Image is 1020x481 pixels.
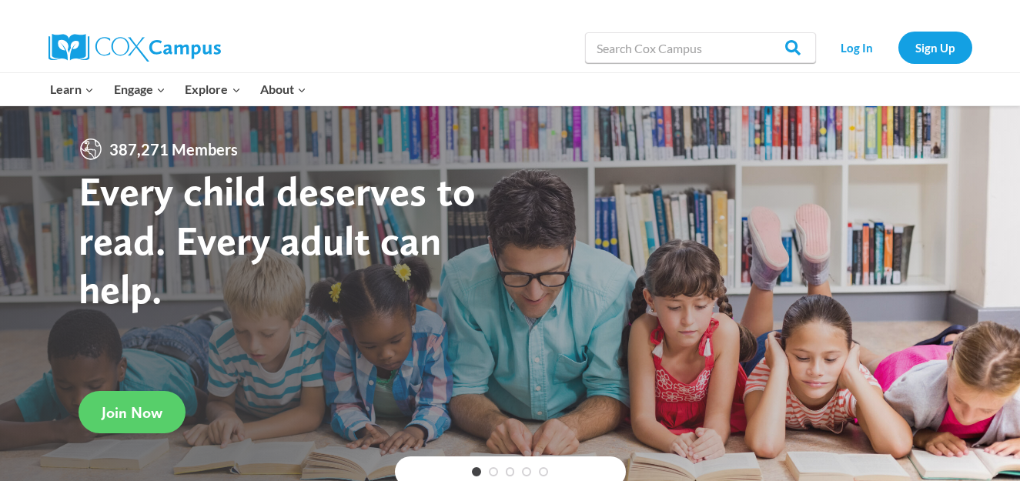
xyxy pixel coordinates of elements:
a: Log In [824,32,891,63]
a: 5 [539,467,548,476]
a: 1 [472,467,481,476]
a: Sign Up [898,32,972,63]
a: 3 [506,467,515,476]
img: Cox Campus [48,34,221,62]
span: About [260,79,306,99]
strong: Every child deserves to read. Every adult can help. [79,166,476,313]
nav: Primary Navigation [41,73,316,105]
span: Explore [185,79,240,99]
nav: Secondary Navigation [824,32,972,63]
a: 2 [489,467,498,476]
span: Learn [50,79,94,99]
span: 387,271 Members [103,137,244,162]
a: 4 [522,467,531,476]
span: Engage [114,79,166,99]
input: Search Cox Campus [585,32,816,63]
a: Join Now [79,391,186,433]
span: Join Now [102,403,162,422]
